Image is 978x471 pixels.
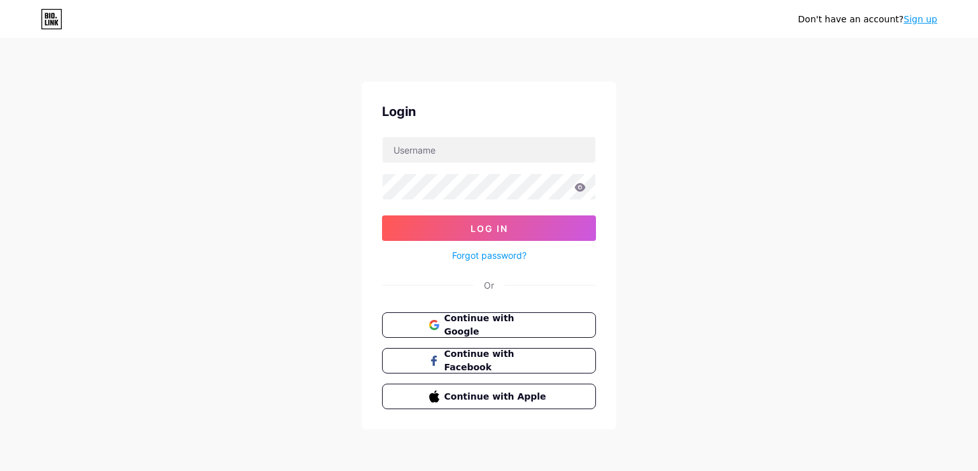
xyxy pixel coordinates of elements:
[484,279,494,292] div: Or
[382,384,596,409] button: Continue with Apple
[471,223,508,234] span: Log In
[452,249,527,262] a: Forgot password?
[382,312,596,338] button: Continue with Google
[444,347,549,374] span: Continue with Facebook
[382,215,596,241] button: Log In
[382,348,596,373] button: Continue with Facebook
[444,312,549,338] span: Continue with Google
[382,102,596,121] div: Login
[798,13,937,26] div: Don't have an account?
[904,14,937,24] a: Sign up
[444,390,549,403] span: Continue with Apple
[383,137,595,163] input: Username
